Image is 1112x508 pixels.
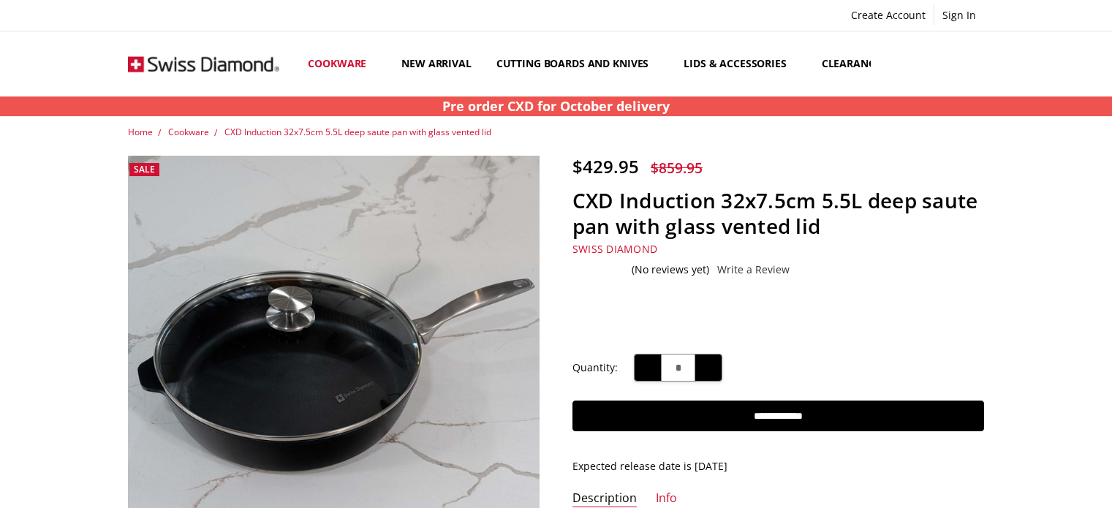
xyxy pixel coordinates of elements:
strong: Pre order CXD for October delivery [442,97,670,115]
a: Cutting boards and knives [484,31,672,96]
a: New arrival [389,31,483,96]
a: Cookware [295,31,389,96]
span: Sale [134,163,155,175]
a: Cookware [168,126,209,138]
span: $859.95 [651,158,703,178]
a: Write a Review [717,264,790,276]
a: Clearance [809,31,904,96]
a: CXD Induction 32x7.5cm 5.5L deep saute pan with glass vented lid [224,126,491,138]
a: Home [128,126,153,138]
img: Free Shipping On Every Order [128,34,279,94]
a: Lids & Accessories [671,31,809,96]
a: Swiss Diamond [572,242,657,256]
span: (No reviews yet) [632,264,709,276]
a: Create Account [843,5,934,26]
a: Sign In [934,5,984,26]
span: $429.95 [572,154,639,178]
a: Info [656,490,677,507]
label: Quantity: [572,360,618,376]
h1: CXD Induction 32x7.5cm 5.5L deep saute pan with glass vented lid [572,188,984,239]
a: Description [572,490,637,507]
p: Expected release date is [DATE] [572,458,984,474]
